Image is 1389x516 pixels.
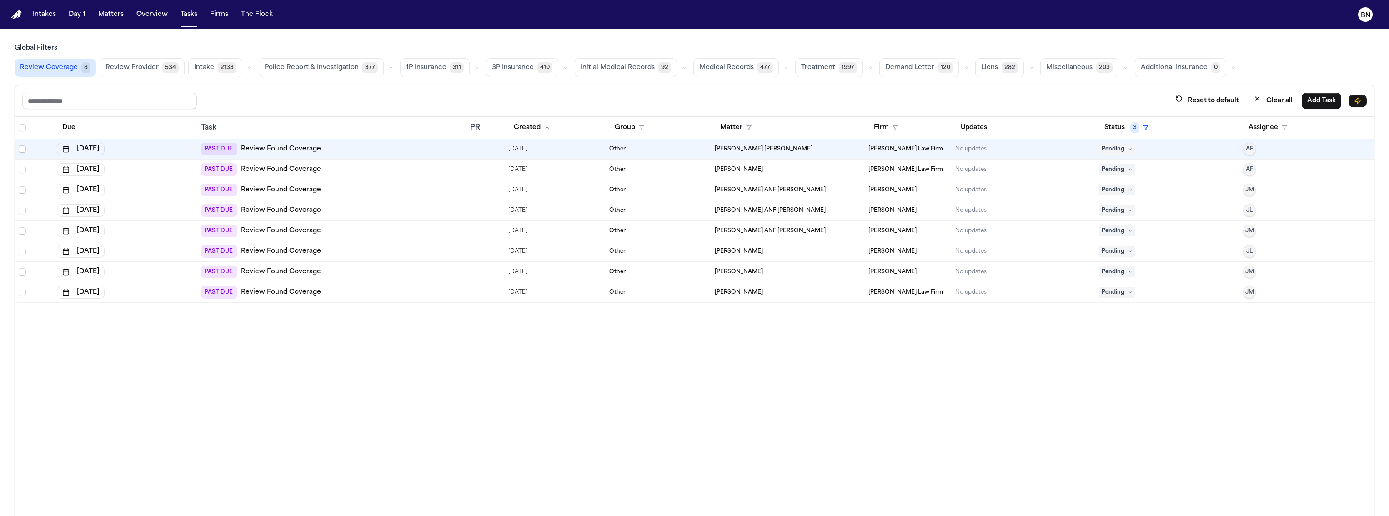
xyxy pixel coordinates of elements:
span: 1P Insurance [406,63,446,72]
span: 377 [362,62,378,73]
span: 92 [658,62,671,73]
button: 3P Insurance410 [486,58,558,77]
button: Intakes [29,6,60,23]
span: Additional Insurance [1141,63,1208,72]
span: Intake [194,63,214,72]
span: 534 [162,62,179,73]
span: 3P Insurance [492,63,534,72]
button: Police Report & Investigation377 [259,58,384,77]
span: 120 [938,62,953,73]
button: Matters [95,6,127,23]
button: Treatment1997 [795,58,863,77]
button: Reset to default [1170,92,1244,109]
button: Add Task [1302,93,1341,109]
span: Treatment [801,63,835,72]
button: Miscellaneous203 [1040,58,1118,77]
span: 0 [1211,62,1220,73]
button: Demand Letter120 [879,58,959,77]
span: 410 [537,62,552,73]
span: Review Coverage [20,63,78,72]
button: Liens282 [975,58,1024,77]
button: Additional Insurance0 [1135,58,1226,77]
button: [DATE] [57,286,105,299]
span: 311 [450,62,464,73]
span: 203 [1096,62,1113,73]
span: Demand Letter [885,63,934,72]
span: 282 [1002,62,1018,73]
button: Day 1 [65,6,89,23]
a: Home [11,10,22,19]
span: Miscellaneous [1046,63,1093,72]
button: Intake2133 [188,58,242,77]
span: Initial Medical Records [581,63,655,72]
button: Immediate Task [1349,95,1367,107]
button: Review Coverage8 [15,59,96,77]
button: Initial Medical Records92 [575,58,677,77]
span: Liens [981,63,998,72]
button: Clear all [1248,92,1298,109]
span: Police Report & Investigation [265,63,359,72]
h3: Global Filters [15,44,1374,53]
span: 477 [757,62,773,73]
button: The Flock [237,6,276,23]
button: Firms [206,6,232,23]
button: Tasks [177,6,201,23]
button: 1P Insurance311 [400,58,470,77]
button: Review Provider534 [100,58,185,77]
span: 2133 [218,62,236,73]
img: Finch Logo [11,10,22,19]
button: Overview [133,6,171,23]
span: Medical Records [699,63,754,72]
button: Medical Records477 [693,58,779,77]
span: Review Provider [105,63,159,72]
span: 1997 [839,62,857,73]
span: 8 [81,62,90,73]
